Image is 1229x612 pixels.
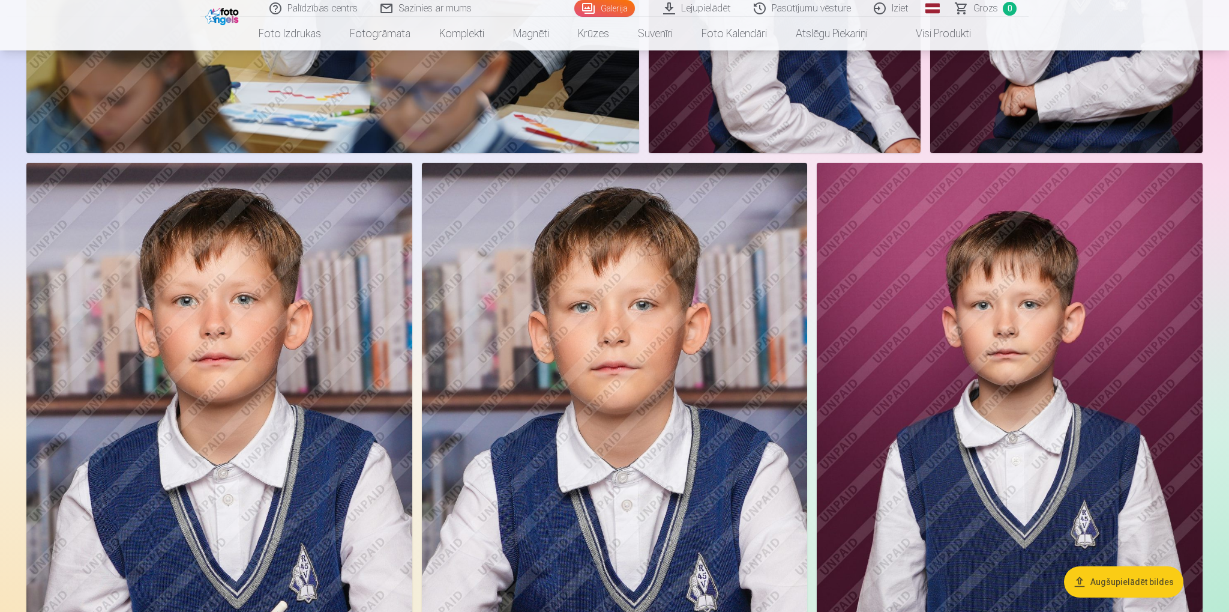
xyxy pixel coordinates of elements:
[499,17,563,50] a: Magnēti
[687,17,781,50] a: Foto kalendāri
[624,17,687,50] a: Suvenīri
[563,17,624,50] a: Krūzes
[335,17,425,50] a: Fotogrāmata
[244,17,335,50] a: Foto izdrukas
[1064,566,1183,598] button: Augšupielādēt bildes
[882,17,985,50] a: Visi produkti
[205,5,242,25] img: /fa1
[781,17,882,50] a: Atslēgu piekariņi
[425,17,499,50] a: Komplekti
[973,1,998,16] span: Grozs
[1003,2,1017,16] span: 0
